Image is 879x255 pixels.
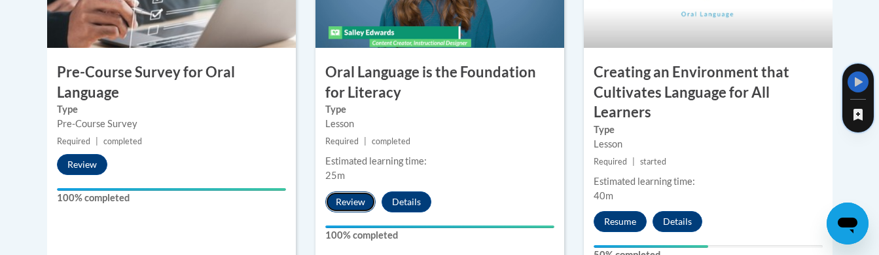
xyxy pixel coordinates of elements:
button: Resume [594,211,647,232]
span: Required [594,157,627,167]
label: Type [594,123,823,137]
iframe: Button to launch messaging window [827,203,869,245]
label: 100% completed [325,228,554,243]
span: 40m [594,190,613,201]
span: | [96,136,98,146]
span: completed [103,136,142,146]
h3: Pre-Course Survey for Oral Language [47,62,296,103]
button: Review [57,154,107,175]
span: completed [372,136,410,146]
div: Your progress [594,245,708,248]
h3: Creating an Environment that Cultivates Language for All Learners [584,62,833,123]
h3: Oral Language is the Foundation for Literacy [315,62,564,103]
div: Your progress [325,226,554,228]
label: Type [325,102,554,117]
div: Lesson [325,117,554,131]
span: 25m [325,170,345,181]
span: started [640,157,666,167]
div: Estimated learning time: [325,154,554,168]
label: Type [57,102,286,117]
button: Review [325,191,376,212]
div: Pre-Course Survey [57,117,286,131]
div: Estimated learning time: [594,174,823,189]
button: Details [653,211,702,232]
label: 100% completed [57,191,286,205]
span: Required [325,136,359,146]
span: | [632,157,635,167]
span: | [364,136,367,146]
div: Lesson [594,137,823,151]
button: Details [382,191,431,212]
span: Required [57,136,90,146]
div: Your progress [57,188,286,191]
